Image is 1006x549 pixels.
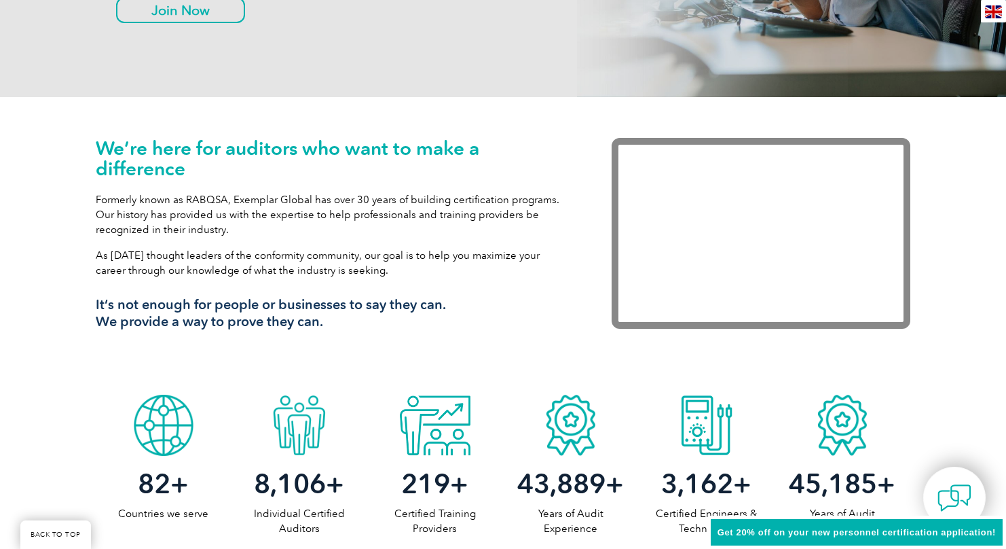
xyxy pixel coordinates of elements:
[367,506,503,536] p: Certified Training Providers
[937,481,971,515] img: contact-chat.png
[639,473,775,495] h2: +
[985,5,1002,18] img: en
[96,506,231,521] p: Countries we serve
[96,248,571,278] p: As [DATE] thought leaders of the conformity community, our goal is to help you maximize your care...
[231,506,367,536] p: Individual Certified Auditors
[367,473,503,495] h2: +
[138,467,170,500] span: 82
[254,467,326,500] span: 8,106
[503,506,639,536] p: Years of Audit Experience
[96,473,231,495] h2: +
[503,473,639,495] h2: +
[612,138,910,329] iframe: Exemplar Global: Working together to make a difference
[96,138,571,179] h1: We’re here for auditors who want to make a difference
[517,467,606,500] span: 43,889
[661,467,733,500] span: 3,162
[639,506,775,536] p: Certified Engineers & Technicians
[96,192,571,237] p: Formerly known as RABQSA, Exemplar Global has over 30 years of building certification programs. O...
[789,467,877,500] span: 45,185
[775,473,910,495] h2: +
[718,527,996,537] span: Get 20% off on your new personnel certification application!
[96,296,571,330] h3: It’s not enough for people or businesses to say they can. We provide a way to prove they can.
[401,467,450,500] span: 219
[231,473,367,495] h2: +
[20,520,91,549] a: BACK TO TOP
